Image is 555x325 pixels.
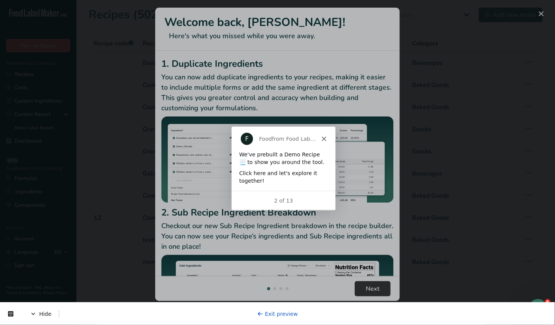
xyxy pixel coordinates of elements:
[8,24,96,39] div: We've prebuilt a Demo Recipe 📃 to show you around the tool.
[161,72,394,113] p: You can now add duplicate ingredients to your recipes, making it easier to include multiple forms...
[164,14,391,31] h1: Welcome back, [PERSON_NAME]!
[161,57,394,71] h2: 1. Duplicate Ingredients
[355,281,391,296] button: Next
[366,284,380,293] span: Next
[529,299,547,317] iframe: Intercom live chat
[90,10,95,14] span: Close
[8,43,96,58] div: Click here and let's explore it together!
[545,299,551,305] span: 6
[161,206,394,219] h2: 2. Sub Recipe Ingredient Breakdown
[164,31,391,41] p: Here's what you missed while you were away.
[257,9,298,15] a: Exit preview
[231,126,336,211] iframe: Intercom live chat tour
[161,221,394,252] p: Checkout our new Sub Recipe Ingredient breakdown in the recipe builder. You can now see your Reci...
[30,8,59,16] span: Hide
[161,116,394,203] img: Duplicate Ingredients
[41,9,115,15] span: from Food Label Maker, Inc.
